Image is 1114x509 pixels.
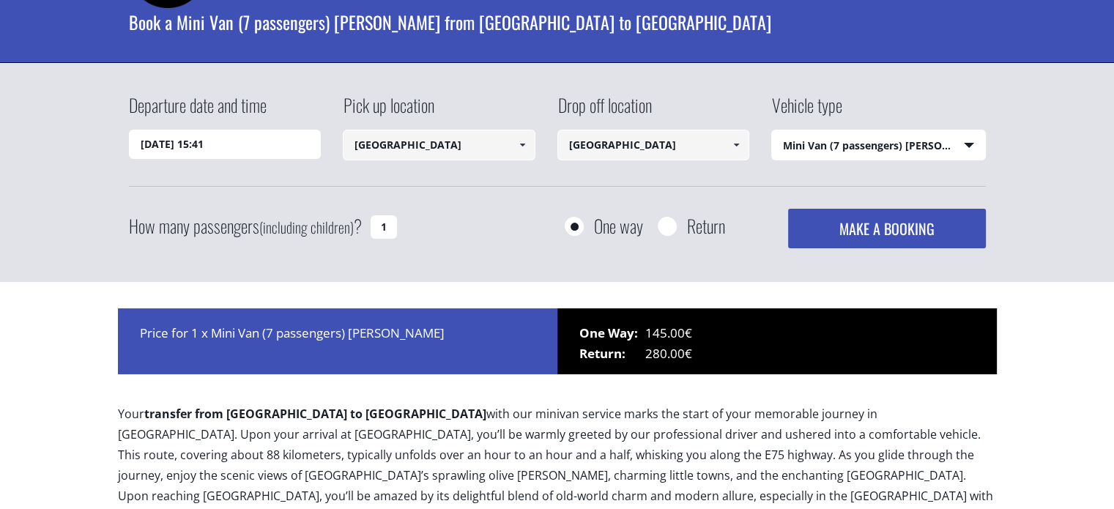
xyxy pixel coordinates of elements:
[118,308,557,374] div: Price for 1 x Mini Van (7 passengers) [PERSON_NAME]
[144,406,486,422] b: transfer from [GEOGRAPHIC_DATA] to [GEOGRAPHIC_DATA]
[788,209,985,248] button: MAKE A BOOKING
[687,217,725,235] label: Return
[129,209,362,245] label: How many passengers ?
[557,92,652,130] label: Drop off location
[772,130,985,161] span: Mini Van (7 passengers) [PERSON_NAME]
[343,130,535,160] input: Select pickup location
[557,130,750,160] input: Select drop-off location
[579,323,645,343] span: One Way:
[771,92,842,130] label: Vehicle type
[724,130,749,160] a: Show All Items
[129,92,267,130] label: Departure date and time
[343,92,434,130] label: Pick up location
[259,216,354,238] small: (including children)
[557,308,997,374] div: 145.00€ 280.00€
[594,217,643,235] label: One way
[579,343,645,364] span: Return:
[510,130,534,160] a: Show All Items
